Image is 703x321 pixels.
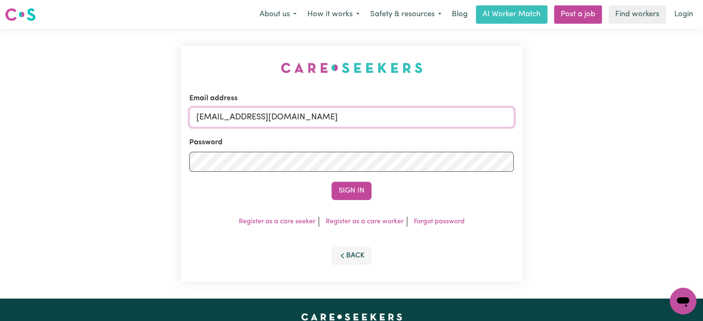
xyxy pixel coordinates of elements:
[189,107,514,127] input: Email address
[670,288,696,314] iframe: Button to launch messaging window
[554,5,602,24] a: Post a job
[365,6,447,23] button: Safety & resources
[5,7,36,22] img: Careseekers logo
[476,5,547,24] a: AI Worker Match
[301,314,402,320] a: Careseekers home page
[189,93,238,104] label: Email address
[332,182,371,200] button: Sign In
[414,218,465,225] a: Forgot password
[5,5,36,24] a: Careseekers logo
[332,247,371,265] button: Back
[669,5,698,24] a: Login
[239,218,315,225] a: Register as a care seeker
[447,5,473,24] a: Blog
[254,6,302,23] button: About us
[609,5,666,24] a: Find workers
[189,137,223,148] label: Password
[302,6,365,23] button: How it works
[326,218,403,225] a: Register as a care worker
